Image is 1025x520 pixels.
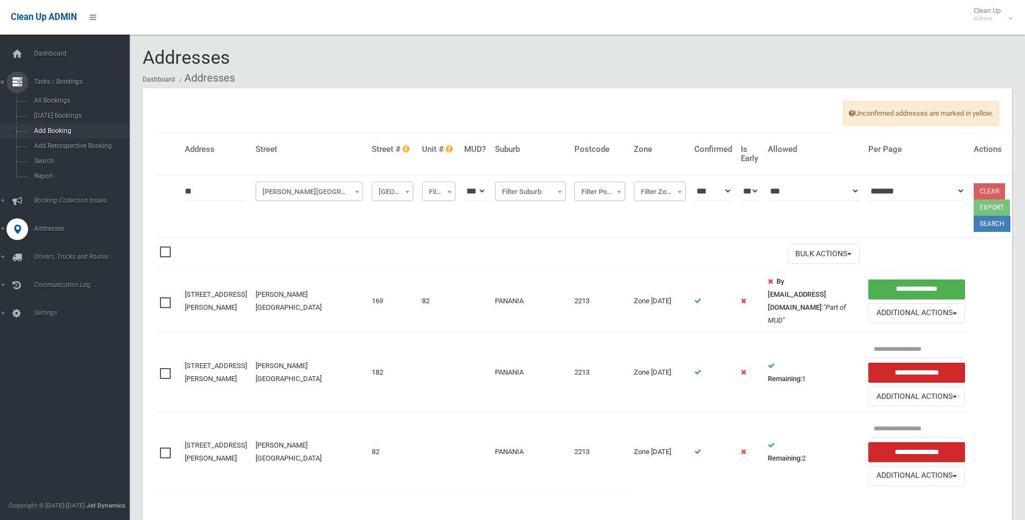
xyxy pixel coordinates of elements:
[570,412,629,491] td: 2213
[367,270,418,333] td: 169
[768,277,826,311] strong: By [EMAIL_ADDRESS][DOMAIN_NAME]
[425,184,453,199] span: Filter Unit #
[31,157,129,165] span: Search
[9,502,85,509] span: Copyright © [DATE]-[DATE]
[185,290,247,311] a: [STREET_ADDRESS][PERSON_NAME]
[768,375,802,383] strong: Remaining:
[491,270,570,333] td: PANANIA
[843,101,999,126] span: Unconfirmed addresses are marked in yellow.
[763,333,864,412] td: 1
[974,145,1010,154] h4: Actions
[31,281,138,289] span: Communication Log
[372,145,413,154] h4: Street #
[768,145,860,154] h4: Allowed
[495,145,566,154] h4: Suburb
[491,412,570,491] td: PANANIA
[86,502,125,509] strong: Jet Dynamics
[251,412,367,491] td: [PERSON_NAME][GEOGRAPHIC_DATA]
[763,412,864,491] td: 2
[31,78,138,85] span: Tasks / Bookings
[31,253,138,261] span: Drivers, Trucks and Routes
[372,182,413,201] span: Filter Street #
[422,145,456,154] h4: Unit #
[570,270,629,333] td: 2213
[629,412,690,491] td: Zone [DATE]
[868,303,965,323] button: Additional Actions
[31,172,129,180] span: Report
[868,466,965,486] button: Additional Actions
[418,270,460,333] td: 82
[498,184,563,199] span: Filter Suburb
[629,333,690,412] td: Zone [DATE]
[968,6,1011,23] span: Clean Up
[31,50,138,57] span: Dashboard
[31,309,138,317] span: Settings
[974,15,1001,23] small: Admin
[31,142,129,150] span: Add Retrospective Booking
[637,184,683,199] span: Filter Zone
[143,76,175,83] a: Dashboard
[974,216,1010,232] button: Search
[974,199,1010,216] button: Export
[763,270,864,333] td: :
[422,182,456,201] span: Filter Unit #
[258,184,360,199] span: Horsley Road (PANANIA)
[634,182,686,201] span: Filter Zone
[367,333,418,412] td: 182
[574,145,625,154] h4: Postcode
[629,270,690,333] td: Zone [DATE]
[143,46,230,68] span: Addresses
[31,97,129,104] span: All Bookings
[11,12,77,22] span: Clean Up ADMIN
[787,244,860,264] button: Bulk Actions
[251,333,367,412] td: [PERSON_NAME][GEOGRAPHIC_DATA]
[868,386,965,406] button: Additional Actions
[694,145,732,154] h4: Confirmed
[570,333,629,412] td: 2213
[495,182,566,201] span: Filter Suburb
[367,412,418,491] td: 82
[974,183,1005,199] a: Clear
[31,225,138,232] span: Addresses
[177,68,235,88] li: Addresses
[251,270,367,333] td: [PERSON_NAME][GEOGRAPHIC_DATA]
[741,145,759,163] h4: Is Early
[185,441,247,462] a: [STREET_ADDRESS][PERSON_NAME]
[31,112,129,119] span: [DATE] Bookings
[768,454,802,462] strong: Remaining:
[574,182,625,201] span: Filter Postcode
[185,145,247,154] h4: Address
[491,333,570,412] td: PANANIA
[31,127,129,135] span: Add Booking
[256,145,363,154] h4: Street
[464,145,486,154] h4: MUD?
[185,362,247,383] a: [STREET_ADDRESS][PERSON_NAME]
[868,145,965,154] h4: Per Page
[31,197,138,204] span: Booking Collection Issues
[256,182,363,201] span: Horsley Road (PANANIA)
[577,184,622,199] span: Filter Postcode
[374,184,411,199] span: Filter Street #
[634,145,686,154] h4: Zone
